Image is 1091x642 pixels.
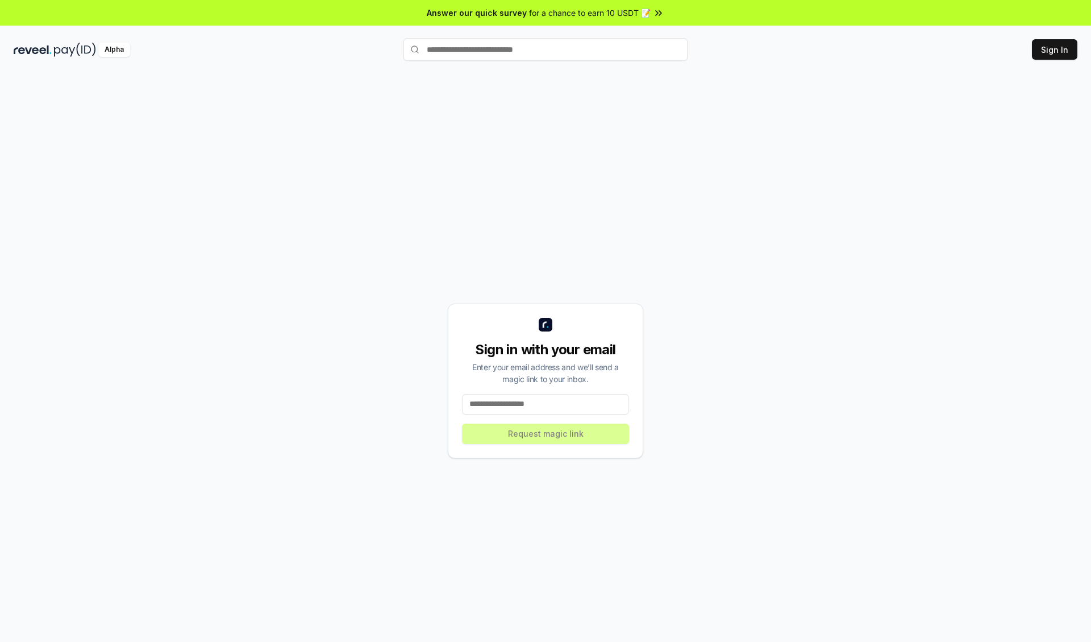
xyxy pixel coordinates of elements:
span: Answer our quick survey [427,7,527,19]
img: pay_id [54,43,96,57]
img: logo_small [539,318,552,332]
span: for a chance to earn 10 USDT 📝 [529,7,651,19]
button: Sign In [1032,39,1077,60]
div: Enter your email address and we’ll send a magic link to your inbox. [462,361,629,385]
div: Sign in with your email [462,341,629,359]
div: Alpha [98,43,130,57]
img: reveel_dark [14,43,52,57]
